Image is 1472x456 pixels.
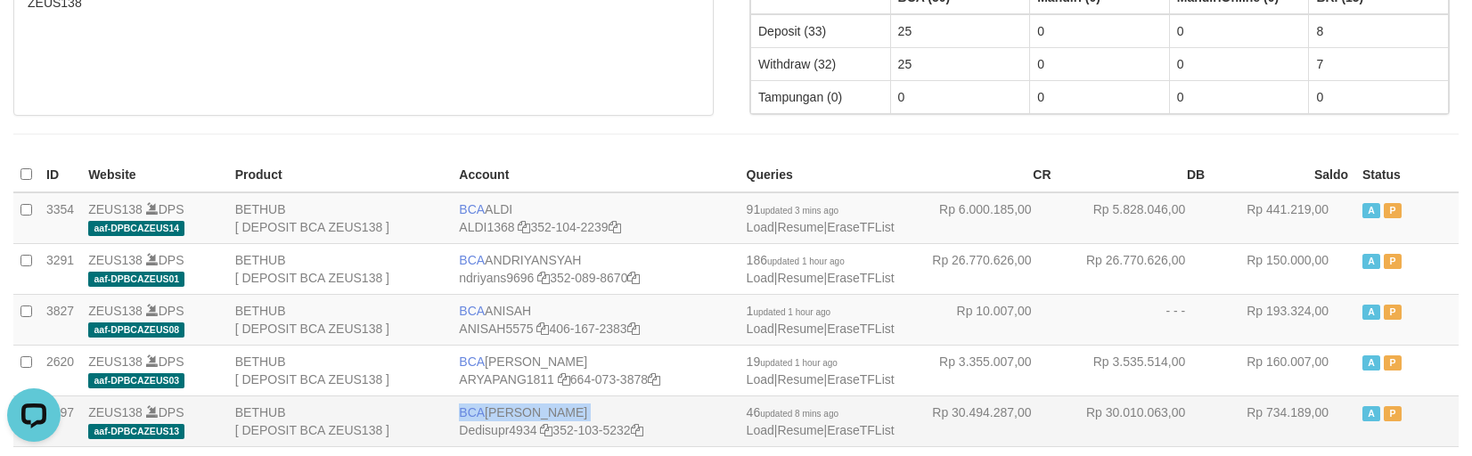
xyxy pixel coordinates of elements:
[81,158,228,192] th: Website
[452,192,739,244] td: ALDI 352-104-2239
[537,271,550,285] a: Copy ndriyans9696 to clipboard
[1212,243,1355,294] td: Rp 150.000,00
[1384,305,1402,320] span: Paused
[827,220,894,234] a: EraseTFList
[631,423,643,437] a: Copy 3521035232 to clipboard
[1169,80,1309,113] td: 0
[1362,406,1380,421] span: Active
[88,322,184,338] span: aaf-DPBCAZEUS08
[777,372,823,387] a: Resume
[459,372,554,387] a: ARYAPANG1811
[1384,355,1402,370] span: Paused
[747,322,774,336] a: Load
[228,243,453,294] td: BETHUB [ DEPOSIT BCA ZEUS138 ]
[1059,345,1213,395] td: Rp 3.535.514,00
[747,304,831,318] span: 1
[228,294,453,345] td: BETHUB [ DEPOSIT BCA ZEUS138 ]
[777,423,823,437] a: Resume
[88,253,143,267] a: ZEUS138
[7,7,61,61] button: Open LiveChat chat widget
[827,423,894,437] a: EraseTFList
[627,322,640,336] a: Copy 4061672383 to clipboard
[452,158,739,192] th: Account
[904,192,1059,244] td: Rp 6.000.185,00
[747,354,895,387] span: | |
[518,220,530,234] a: Copy ALDI1368 to clipboard
[88,373,184,388] span: aaf-DPBCAZEUS03
[228,345,453,395] td: BETHUB [ DEPOSIT BCA ZEUS138 ]
[747,202,895,234] span: | |
[1212,345,1355,395] td: Rp 160.007,00
[827,322,894,336] a: EraseTFList
[81,395,228,446] td: DPS
[88,405,143,419] a: ZEUS138
[228,192,453,244] td: BETHUB [ DEPOSIT BCA ZEUS138 ]
[747,253,845,267] span: 186
[760,206,838,216] span: updated 3 mins ago
[459,354,485,369] span: BCA
[747,354,838,369] span: 19
[88,354,143,369] a: ZEUS138
[536,322,549,336] a: Copy ANISAH5575 to clipboard
[1362,203,1380,218] span: Active
[1212,192,1355,244] td: Rp 441.219,00
[747,253,895,285] span: | |
[777,220,823,234] a: Resume
[1309,80,1449,113] td: 0
[777,322,823,336] a: Resume
[39,294,81,345] td: 3827
[88,202,143,216] a: ZEUS138
[904,294,1059,345] td: Rp 10.007,00
[890,80,1030,113] td: 0
[39,345,81,395] td: 2620
[827,372,894,387] a: EraseTFList
[540,423,552,437] a: Copy Dedisupr4934 to clipboard
[459,405,485,419] span: BCA
[747,202,838,216] span: 91
[1212,294,1355,345] td: Rp 193.324,00
[747,304,895,336] span: | |
[747,271,774,285] a: Load
[1362,355,1380,370] span: Active
[753,307,830,317] span: updated 1 hour ago
[39,192,81,244] td: 3354
[1384,203,1402,218] span: Paused
[1059,395,1213,446] td: Rp 30.010.063,00
[1362,305,1380,320] span: Active
[751,14,891,48] td: Deposit (33)
[1309,47,1449,80] td: 7
[459,220,514,234] a: ALDI1368
[747,423,774,437] a: Load
[1169,47,1309,80] td: 0
[81,192,228,244] td: DPS
[459,304,485,318] span: BCA
[1355,158,1459,192] th: Status
[88,221,184,236] span: aaf-DPBCAZEUS14
[228,158,453,192] th: Product
[452,294,739,345] td: ANISAH 406-167-2383
[1384,406,1402,421] span: Paused
[1362,254,1380,269] span: Active
[904,345,1059,395] td: Rp 3.355.007,00
[1059,294,1213,345] td: - - -
[459,423,536,437] a: Dedisupr4934
[627,271,640,285] a: Copy 3520898670 to clipboard
[459,202,485,216] span: BCA
[890,47,1030,80] td: 25
[452,243,739,294] td: ANDRIYANSYAH 352-089-8670
[827,271,894,285] a: EraseTFList
[747,405,895,437] span: | |
[1212,158,1355,192] th: Saldo
[459,271,534,285] a: ndriyans9696
[751,47,891,80] td: Withdraw (32)
[890,14,1030,48] td: 25
[609,220,621,234] a: Copy 3521042239 to clipboard
[452,345,739,395] td: [PERSON_NAME] 664-073-3878
[904,158,1059,192] th: CR
[459,253,485,267] span: BCA
[88,304,143,318] a: ZEUS138
[1059,192,1213,244] td: Rp 5.828.046,00
[39,158,81,192] th: ID
[558,372,570,387] a: Copy ARYAPANG1811 to clipboard
[777,271,823,285] a: Resume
